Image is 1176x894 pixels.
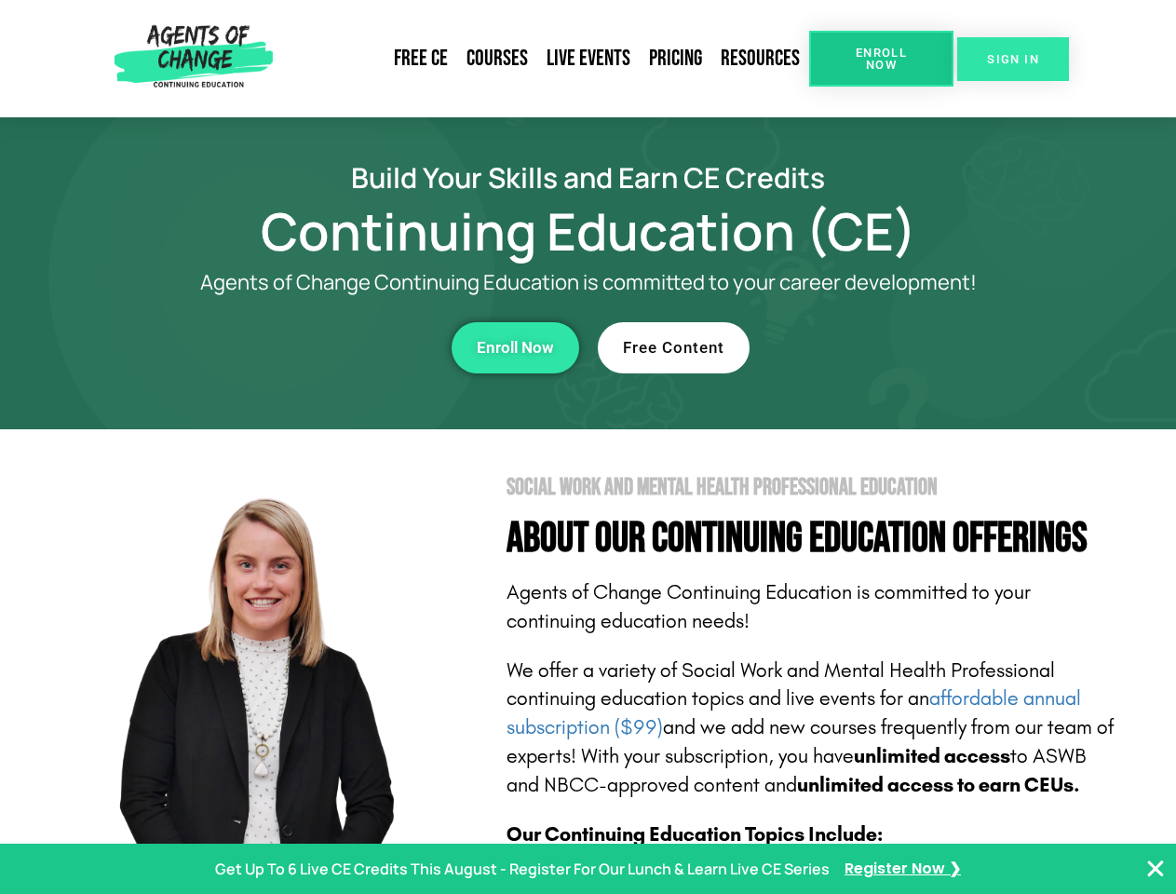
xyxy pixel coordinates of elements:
a: Resources [711,37,809,80]
a: Free Content [598,322,750,373]
span: Free Content [623,340,724,356]
b: Our Continuing Education Topics Include: [507,822,883,847]
p: We offer a variety of Social Work and Mental Health Professional continuing education topics and ... [507,657,1119,800]
b: unlimited access [854,744,1010,768]
nav: Menu [280,37,809,80]
span: SIGN IN [987,53,1039,65]
a: Pricing [640,37,711,80]
a: Live Events [537,37,640,80]
a: Free CE [385,37,457,80]
b: unlimited access to earn CEUs. [797,773,1080,797]
span: Agents of Change Continuing Education is committed to your continuing education needs! [507,580,1031,633]
button: Close Banner [1144,858,1167,880]
p: Get Up To 6 Live CE Credits This August - Register For Our Lunch & Learn Live CE Series [215,856,830,883]
h2: Build Your Skills and Earn CE Credits [58,164,1119,191]
h1: Continuing Education (CE) [58,210,1119,252]
a: Courses [457,37,537,80]
a: SIGN IN [957,37,1069,81]
h4: About Our Continuing Education Offerings [507,518,1119,560]
h2: Social Work and Mental Health Professional Education [507,476,1119,499]
span: Enroll Now [477,340,554,356]
a: Register Now ❯ [845,856,961,883]
span: Enroll Now [839,47,924,71]
p: Agents of Change Continuing Education is committed to your career development! [132,271,1045,294]
a: Enroll Now [452,322,579,373]
a: Enroll Now [809,31,953,87]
